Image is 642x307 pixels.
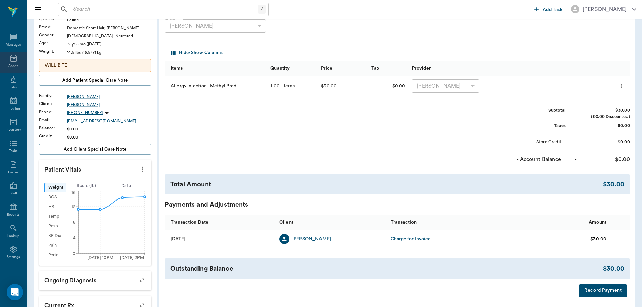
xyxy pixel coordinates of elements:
[67,110,103,116] p: [PHONE_NUMBER]
[39,48,67,54] div: Weight :
[44,183,66,192] div: Weight
[39,133,67,139] div: Credit :
[71,191,75,195] tspan: 16
[579,284,627,297] button: Record Payment
[67,126,151,132] div: $0.00
[165,61,267,76] div: Items
[276,215,387,230] div: Client
[10,191,17,196] div: Staff
[267,61,317,76] div: Quantity
[579,123,630,129] div: $0.00
[515,107,566,114] div: Subtotal
[67,17,151,23] div: Feline
[579,139,630,145] div: $0.00
[412,59,431,78] div: Provider
[39,160,151,177] p: Patient Vitals
[408,61,511,76] div: Provider
[39,32,67,38] div: Gender :
[62,76,128,84] span: Add patient Special Care Note
[7,234,19,239] div: Lookup
[7,255,20,260] div: Settings
[45,62,146,69] p: WILL BITE
[498,215,610,230] div: Amount
[73,236,76,240] tspan: 4
[171,236,185,242] div: 09/29/25
[171,59,183,78] div: Items
[258,5,266,14] div: /
[67,118,151,124] a: [EMAIL_ADDRESS][DOMAIN_NAME]
[387,215,498,230] div: Transaction
[165,200,630,210] div: Payments and Adjustments
[321,81,337,91] div: $30.00
[532,3,565,16] button: Add Task
[73,251,75,255] tspan: 0
[67,134,151,140] div: $0.00
[44,202,66,212] div: HR
[44,192,66,202] div: BCS
[603,264,624,274] div: $30.00
[31,3,44,16] button: Close drawer
[579,107,630,114] div: $30.00
[87,256,114,260] tspan: [DATE] 10PM
[67,41,151,47] div: 12 yr 5 mo ([DATE])
[67,33,151,39] div: [DEMOGRAPHIC_DATA] - Neutered
[170,180,603,189] div: Total Amount
[391,236,431,242] div: Charge for Invoice
[137,163,148,175] button: more
[39,101,67,107] div: Client :
[412,79,479,93] div: [PERSON_NAME]
[270,83,280,89] div: 1.00
[575,139,577,145] div: -
[73,220,75,224] tspan: 8
[39,93,67,99] div: Family :
[511,139,561,145] div: - Store Credit
[39,40,67,46] div: Age :
[39,16,67,22] div: Species :
[44,241,66,250] div: Pain
[71,205,75,209] tspan: 12
[39,125,67,131] div: Balance :
[270,59,290,78] div: Quantity
[368,76,408,96] div: $0.00
[39,24,67,30] div: Breed :
[165,19,266,33] div: [PERSON_NAME]
[9,149,18,154] div: Tasks
[368,61,408,76] div: Tax
[8,64,18,69] div: Appts
[589,213,606,232] div: Amount
[603,180,624,189] div: $30.00
[67,25,151,31] div: Domestic Short Hair, [PERSON_NAME]
[44,212,66,221] div: Temp
[7,212,20,217] div: Reports
[583,5,627,13] div: [PERSON_NAME]
[7,284,23,300] div: Open Intercom Messenger
[317,61,368,76] div: Price
[67,94,151,100] a: [PERSON_NAME]
[39,271,151,288] p: Ongoing diagnosis
[67,102,151,108] a: [PERSON_NAME]
[44,231,66,241] div: BP Dia
[106,183,146,189] div: Date
[39,117,67,123] div: Email :
[515,123,566,129] div: Taxes
[6,42,21,48] div: Messages
[391,213,417,232] div: Transaction
[171,213,208,232] div: Transaction Date
[7,106,20,111] div: Imaging
[565,3,642,16] button: [PERSON_NAME]
[8,170,18,175] div: Forms
[511,155,561,163] div: - Account Balance
[279,213,293,232] div: Client
[292,236,331,242] a: [PERSON_NAME]
[170,16,179,21] label: Client
[66,183,106,189] div: Score ( lb )
[39,75,151,86] button: Add patient Special Care Note
[6,127,21,132] div: Inventory
[44,250,66,260] div: Perio
[371,59,379,78] div: Tax
[64,146,127,153] span: Add client Special Care Note
[10,85,17,90] div: Labs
